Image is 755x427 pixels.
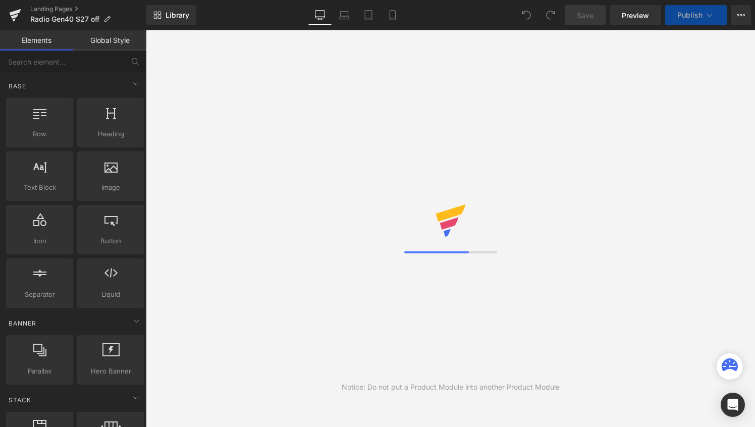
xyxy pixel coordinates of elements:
a: New Library [146,5,196,25]
span: Base [8,81,27,91]
span: Row [9,129,70,139]
span: Image [80,182,141,193]
span: Radio Gen40 $27 off [30,15,99,23]
button: Undo [516,5,536,25]
button: More [731,5,751,25]
a: Laptop [332,5,356,25]
span: Heading [80,129,141,139]
a: Global Style [73,30,146,50]
div: Open Intercom Messenger [721,393,745,417]
span: Preview [622,10,649,21]
span: Parallax [9,366,70,377]
a: Desktop [308,5,332,25]
a: Landing Pages [30,5,146,13]
span: Liquid [80,289,141,300]
span: Text Block [9,182,70,193]
span: Save [577,10,594,21]
span: Library [166,11,189,20]
span: Stack [8,395,32,405]
a: Mobile [381,5,405,25]
span: Icon [9,236,70,246]
span: Separator [9,289,70,300]
a: Preview [610,5,661,25]
a: Tablet [356,5,381,25]
button: Redo [541,5,561,25]
span: Publish [677,11,703,19]
button: Publish [665,5,727,25]
div: Notice: Do not put a Product Module into another Product Module [342,382,560,393]
span: Hero Banner [80,366,141,377]
span: Button [80,236,141,246]
span: Banner [8,318,37,328]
